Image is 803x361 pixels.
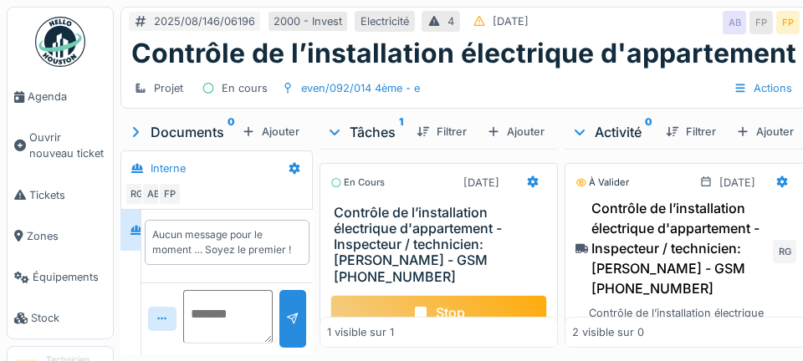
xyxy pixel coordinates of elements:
[776,11,800,34] div: FP
[493,13,529,29] div: [DATE]
[8,175,113,216] a: Tickets
[448,13,454,29] div: 4
[399,122,403,142] sup: 1
[301,80,420,96] div: even/092/014 4ème - e
[480,120,551,143] div: Ajouter
[463,175,499,191] div: [DATE]
[28,89,106,104] span: Agenda
[154,13,255,29] div: 2025/08/146/06196
[659,120,723,143] div: Filtrer
[719,175,755,191] div: [DATE]
[726,76,800,100] div: Actions
[749,11,773,34] div: FP
[8,117,113,174] a: Ouvrir nouveau ticket
[154,80,183,96] div: Projet
[571,122,652,142] div: Activité
[151,160,186,176] div: Interne
[8,216,113,257] a: Zones
[33,269,106,285] span: Équipements
[575,175,629,190] div: À valider
[8,297,113,338] a: Stock
[141,182,165,206] div: AB
[8,76,113,117] a: Agenda
[572,324,644,340] div: 2 visible sur 0
[330,175,385,190] div: En cours
[729,120,800,143] div: Ajouter
[27,228,106,244] span: Zones
[125,182,148,206] div: RG
[35,17,85,67] img: Badge_color-CXgf-gQk.svg
[334,205,550,285] h3: Contrôle de l’installation électrique d'appartement - Inspecteur / technicien: [PERSON_NAME] - GS...
[158,182,182,206] div: FP
[228,122,235,142] sup: 0
[361,13,409,29] div: Electricité
[410,120,473,143] div: Filtrer
[127,122,235,142] div: Documents
[8,257,113,297] a: Équipements
[326,122,403,142] div: Tâches
[29,130,106,161] span: Ouvrir nouveau ticket
[645,122,652,142] sup: 0
[222,80,268,96] div: En cours
[773,240,796,263] div: RG
[131,38,796,69] h1: Contrôle de l’installation électrique d'appartement
[152,227,302,257] div: Aucun message pour le moment … Soyez le premier !
[327,324,394,340] div: 1 visible sur 1
[330,295,547,330] div: Stop
[29,187,106,203] span: Tickets
[274,13,342,29] div: 2000 - Invest
[723,11,746,34] div: AB
[575,198,770,298] div: Contrôle de l’installation électrique d'appartement - Inspecteur / technicien: [PERSON_NAME] - GS...
[31,310,106,326] span: Stock
[235,120,306,143] div: Ajouter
